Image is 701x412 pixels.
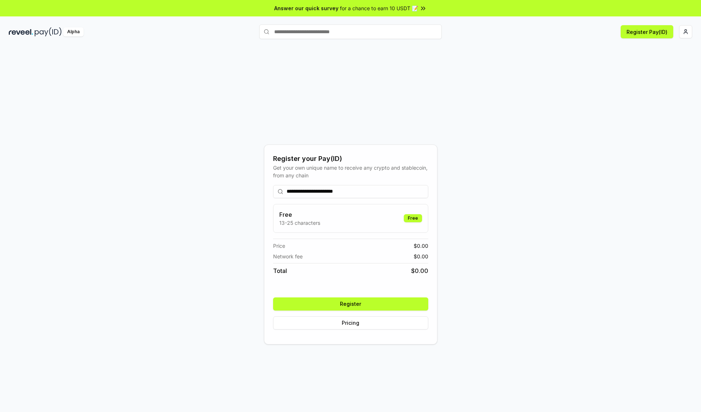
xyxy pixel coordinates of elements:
[273,266,287,275] span: Total
[411,266,428,275] span: $ 0.00
[340,4,418,12] span: for a chance to earn 10 USDT 📝
[279,219,320,227] p: 13-25 characters
[273,242,285,250] span: Price
[279,210,320,219] h3: Free
[404,214,422,222] div: Free
[63,27,84,36] div: Alpha
[273,316,428,330] button: Pricing
[273,164,428,179] div: Get your own unique name to receive any crypto and stablecoin, from any chain
[9,27,33,36] img: reveel_dark
[273,297,428,311] button: Register
[273,253,303,260] span: Network fee
[274,4,338,12] span: Answer our quick survey
[414,242,428,250] span: $ 0.00
[621,25,673,38] button: Register Pay(ID)
[414,253,428,260] span: $ 0.00
[273,154,428,164] div: Register your Pay(ID)
[35,27,62,36] img: pay_id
